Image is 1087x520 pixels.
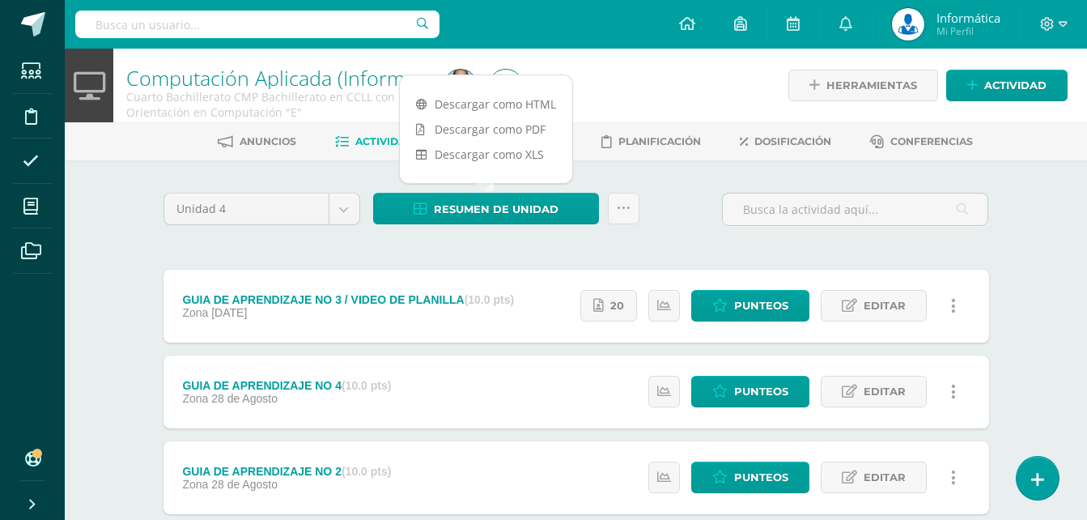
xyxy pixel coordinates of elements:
[890,135,973,147] span: Conferencias
[211,478,278,491] span: 28 de Agosto
[723,194,987,225] input: Busca la actividad aquí...
[892,8,924,40] img: da59f6ea21f93948affb263ca1346426.png
[734,291,788,321] span: Punteos
[580,290,637,322] a: 20
[788,70,938,101] a: Herramientas
[740,129,831,155] a: Dosificación
[691,290,809,322] a: Punteos
[126,66,425,89] h1: Computación Aplicada (Informática)
[601,129,701,155] a: Planificación
[444,70,477,102] img: a9976b1cad2e56b1ca6362e8fabb9e16.png
[211,392,278,405] span: 28 de Agosto
[734,462,788,492] span: Punteos
[373,193,599,224] a: Resumen de unidad
[864,377,906,407] span: Editar
[618,135,701,147] span: Planificación
[218,129,296,155] a: Anuncios
[490,70,522,102] img: da59f6ea21f93948affb263ca1346426.png
[182,293,514,306] div: GUIA DE APRENDIZAJE NO 3 / VIDEO DE PLANILLA
[734,377,788,407] span: Punteos
[691,376,809,407] a: Punteos
[182,392,208,405] span: Zona
[240,135,296,147] span: Anuncios
[936,10,1000,26] span: Informática
[936,24,1000,38] span: Mi Perfil
[342,465,391,478] strong: (10.0 pts)
[400,92,572,117] a: Descargar como HTML
[434,194,558,224] span: Resumen de unidad
[182,465,391,478] div: GUIA DE APRENDIZAJE NO 2
[75,11,439,38] input: Busca un usuario...
[211,306,247,319] span: [DATE]
[864,291,906,321] span: Editar
[176,194,316,224] span: Unidad 4
[182,306,208,319] span: Zona
[400,117,572,142] a: Descargar como PDF
[610,291,624,321] span: 20
[826,70,917,100] span: Herramientas
[182,379,391,392] div: GUIA DE APRENDIZAJE NO 4
[400,142,572,167] a: Descargar como XLS
[946,70,1068,101] a: Actividad
[691,462,809,493] a: Punteos
[754,135,831,147] span: Dosificación
[355,135,427,147] span: Actividades
[182,478,208,491] span: Zona
[126,64,452,92] a: Computación Aplicada (Informática)
[126,89,425,120] div: Cuarto Bachillerato CMP Bachillerato en CCLL con Orientación en Computación 'E'
[864,462,906,492] span: Editar
[870,129,973,155] a: Conferencias
[164,194,359,224] a: Unidad 4
[342,379,391,392] strong: (10.0 pts)
[984,70,1047,100] span: Actividad
[335,129,427,155] a: Actividades
[465,293,514,306] strong: (10.0 pts)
